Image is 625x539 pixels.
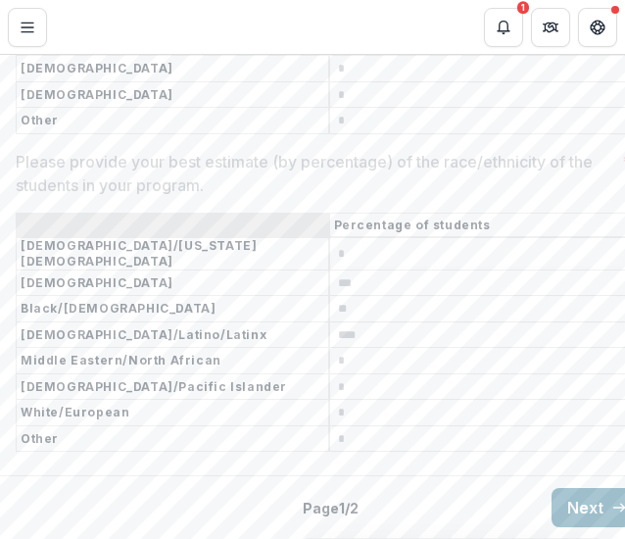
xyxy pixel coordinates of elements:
[17,348,330,374] th: Middle Eastern/North African
[8,8,47,47] button: Toggle Menu
[17,296,330,322] th: Black/[DEMOGRAPHIC_DATA]
[303,498,359,518] p: Page 1 / 2
[17,425,330,452] th: Other
[16,150,614,197] p: Please provide your best estimate (by percentage) of the race/ethnicity of the students in your p...
[17,321,330,348] th: [DEMOGRAPHIC_DATA]/Latino/Latinx
[17,373,330,400] th: [DEMOGRAPHIC_DATA]/Pacific Islander
[531,8,570,47] button: Partners
[17,237,330,269] th: [DEMOGRAPHIC_DATA]/[US_STATE][DEMOGRAPHIC_DATA]
[484,8,523,47] button: Notifications
[578,8,617,47] button: Get Help
[17,400,330,426] th: White/European
[517,1,529,15] div: 1
[17,108,330,134] th: Other
[17,56,330,82] th: [DEMOGRAPHIC_DATA]
[17,269,330,296] th: [DEMOGRAPHIC_DATA]
[17,81,330,108] th: [DEMOGRAPHIC_DATA]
